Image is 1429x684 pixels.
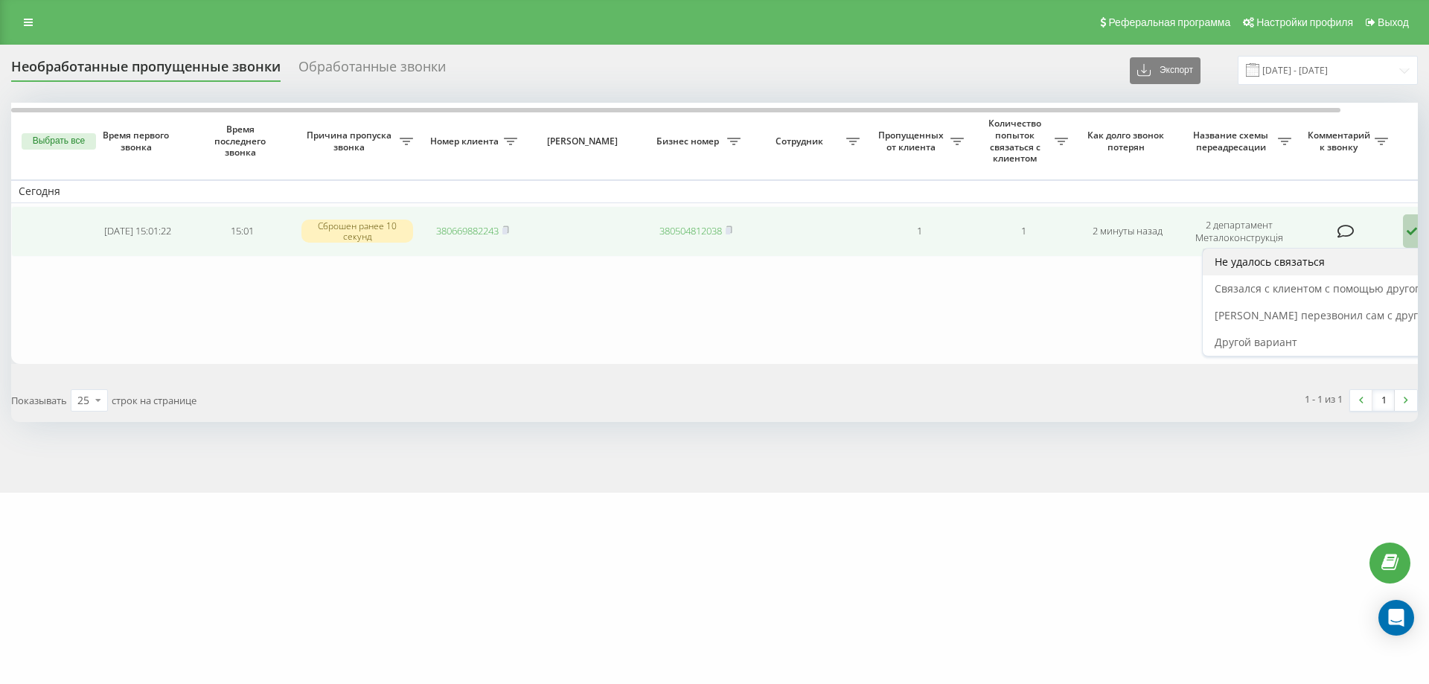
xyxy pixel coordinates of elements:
[301,130,400,153] span: Причина пропуска звонка
[428,135,504,147] span: Номер клиента
[1187,130,1278,153] span: Название схемы переадресации
[971,206,1075,257] td: 1
[298,59,446,82] div: Обработанные звонки
[979,118,1055,164] span: Количество попыток связаться с клиентом
[1075,206,1180,257] td: 2 минуты назад
[202,124,282,159] span: Время последнего звонка
[301,220,413,242] div: Сброшен ранее 10 секунд
[1306,130,1375,153] span: Комментарий к звонку
[1130,57,1201,84] button: Экспорт
[1256,16,1353,28] span: Настройки профиля
[11,394,67,407] span: Показывать
[651,135,727,147] span: Бизнес номер
[1087,130,1168,153] span: Как долго звонок потерян
[436,224,499,237] a: 380669882243
[86,206,190,257] td: [DATE] 15:01:22
[755,135,846,147] span: Сотрудник
[11,59,281,82] div: Необработанные пропущенные звонки
[1372,390,1395,411] a: 1
[867,206,971,257] td: 1
[1108,16,1230,28] span: Реферальная программа
[1215,255,1325,269] span: Не удалось связаться
[1305,391,1343,406] div: 1 - 1 из 1
[97,130,178,153] span: Время первого звонка
[22,133,96,150] button: Выбрать все
[537,135,631,147] span: [PERSON_NAME]
[77,393,89,408] div: 25
[112,394,196,407] span: строк на странице
[190,206,294,257] td: 15:01
[1378,16,1409,28] span: Выход
[1180,206,1299,257] td: 2 департамент Металоконструкція
[1378,600,1414,636] div: Open Intercom Messenger
[659,224,722,237] a: 380504812038
[1215,335,1297,349] span: Другой вариант
[875,130,950,153] span: Пропущенных от клиента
